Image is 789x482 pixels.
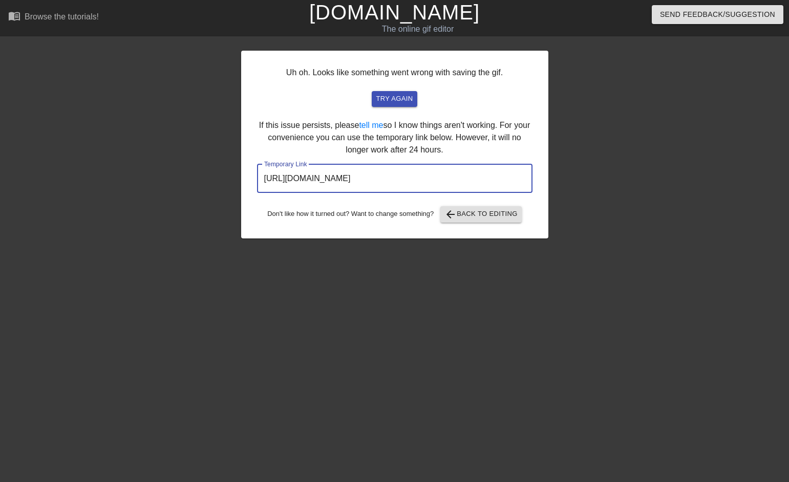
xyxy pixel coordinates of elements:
[25,12,99,21] div: Browse the tutorials!
[440,206,522,223] button: Back to Editing
[257,164,532,193] input: bare
[359,121,383,129] a: tell me
[372,91,417,107] button: try again
[444,208,457,221] span: arrow_back
[8,10,99,26] a: Browse the tutorials!
[8,10,20,22] span: menu_book
[652,5,783,24] button: Send Feedback/Suggestion
[660,8,775,21] span: Send Feedback/Suggestion
[376,93,413,105] span: try again
[268,23,568,35] div: The online gif editor
[241,51,548,238] div: Uh oh. Looks like something went wrong with saving the gif. If this issue persists, please so I k...
[257,206,532,223] div: Don't like how it turned out? Want to change something?
[309,1,480,24] a: [DOMAIN_NAME]
[444,208,518,221] span: Back to Editing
